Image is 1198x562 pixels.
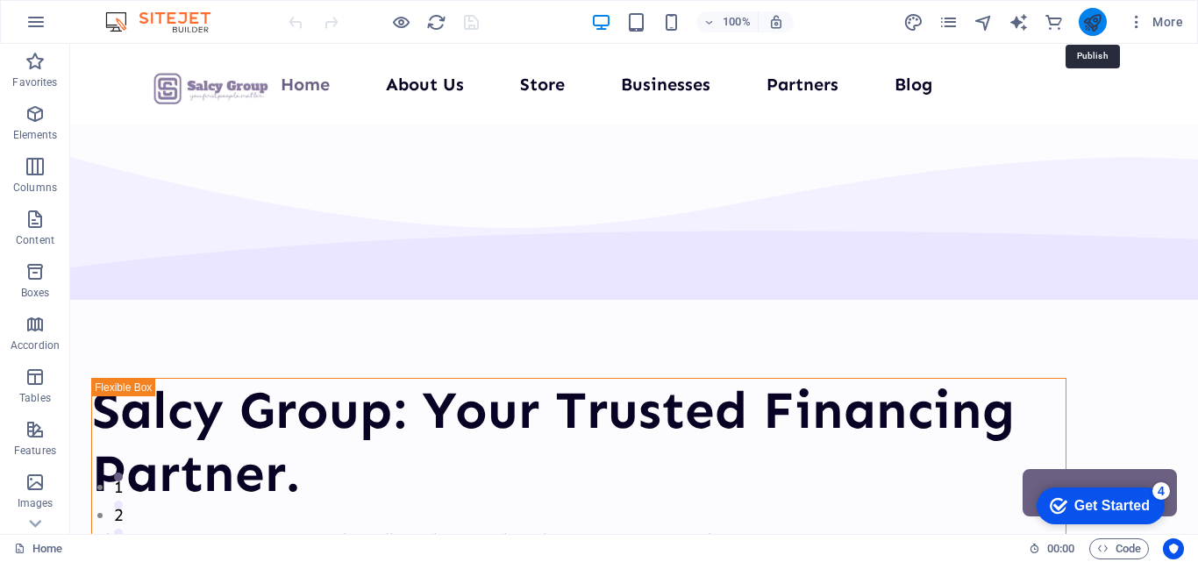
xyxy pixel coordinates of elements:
button: Code [1089,538,1149,559]
span: Code [1097,538,1141,559]
button: navigator [973,11,995,32]
button: More [1121,8,1190,36]
span: More [1128,13,1183,31]
i: Navigator [973,12,994,32]
div: 4 [129,4,146,21]
i: AI Writer [1009,12,1029,32]
div: Get Started 4 items remaining, 20% complete [13,9,141,46]
i: Commerce [1044,12,1064,32]
a: Click to cancel selection. Double-click to open Pages [14,538,62,559]
p: Accordion [11,338,60,352]
p: Columns [13,181,57,195]
p: Tables [19,391,51,405]
p: Favorites [12,75,57,89]
span: 00 00 [1047,538,1074,559]
button: text_generator [1009,11,1030,32]
button: 100% [696,11,759,32]
p: Content [16,233,54,247]
button: Click here to leave preview mode and continue editing [390,11,411,32]
button: design [903,11,924,32]
button: Usercentrics [1163,538,1184,559]
p: Boxes [21,286,50,300]
h6: Session time [1029,538,1075,559]
button: commerce [1044,11,1065,32]
p: Features [14,444,56,458]
span: : [1059,542,1062,555]
i: On resize automatically adjust zoom level to fit chosen device. [768,14,784,30]
button: publish [1079,8,1107,36]
div: Discover Salcy Group's customized financing solutions for personal and business needs. Let our ex... [22,482,995,538]
button: pages [938,11,959,32]
button: reload [425,11,446,32]
i: Design (Ctrl+Alt+Y) [903,12,923,32]
div: Get Started [51,19,126,35]
i: Pages (Ctrl+Alt+S) [938,12,959,32]
h6: 100% [723,11,751,32]
p: Elements [13,128,58,142]
img: Editor Logo [101,11,232,32]
p: Images [18,496,53,510]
